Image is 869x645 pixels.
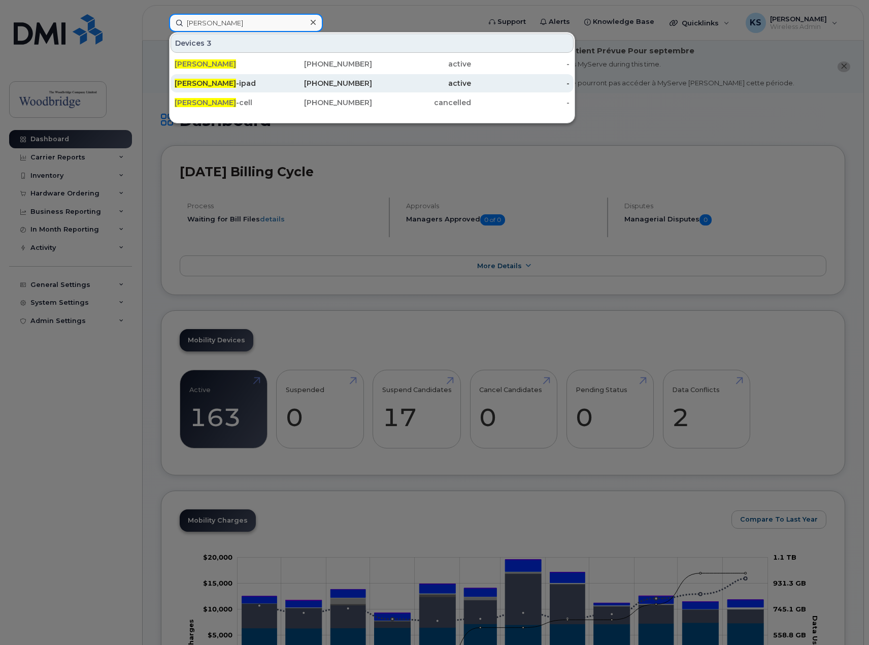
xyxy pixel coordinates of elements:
[175,98,274,108] div: -cell
[274,78,373,88] div: [PHONE_NUMBER]
[274,98,373,108] div: [PHONE_NUMBER]
[372,98,471,108] div: cancelled
[171,34,574,53] div: Devices
[471,78,570,88] div: -
[175,79,236,88] span: [PERSON_NAME]
[171,93,574,112] a: [PERSON_NAME]-cell[PHONE_NUMBER]cancelled-
[372,59,471,69] div: active
[471,59,570,69] div: -
[471,98,570,108] div: -
[274,59,373,69] div: [PHONE_NUMBER]
[171,55,574,73] a: [PERSON_NAME][PHONE_NUMBER]active-
[175,59,236,69] span: [PERSON_NAME]
[372,78,471,88] div: active
[175,98,236,107] span: [PERSON_NAME]
[207,38,212,48] span: 3
[171,74,574,92] a: [PERSON_NAME]-ipad[PHONE_NUMBER]active-
[175,78,274,88] div: -ipad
